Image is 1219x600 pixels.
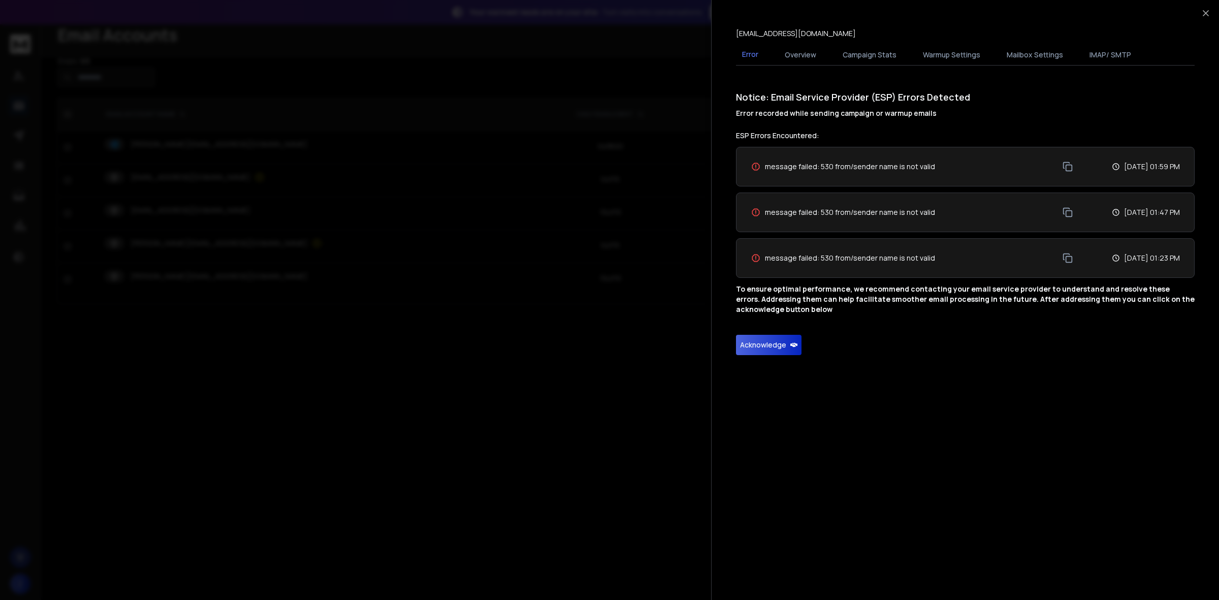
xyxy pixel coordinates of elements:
button: Overview [779,44,822,66]
button: Warmup Settings [917,44,986,66]
h4: Error recorded while sending campaign or warmup emails [736,108,1195,118]
p: [DATE] 01:23 PM [1124,253,1180,263]
button: Mailbox Settings [1001,44,1069,66]
button: Campaign Stats [837,44,903,66]
p: To ensure optimal performance, we recommend contacting your email service provider to understand ... [736,284,1195,314]
span: message failed: 530 from/sender name is not valid [765,207,935,217]
button: Error [736,43,764,67]
span: message failed: 530 from/sender name is not valid [765,162,935,172]
h3: ESP Errors Encountered: [736,131,1195,141]
span: message failed: 530 from/sender name is not valid [765,253,935,263]
p: [DATE] 01:47 PM [1124,207,1180,217]
p: [DATE] 01:59 PM [1124,162,1180,172]
h1: Notice: Email Service Provider (ESP) Errors Detected [736,90,1195,118]
p: [EMAIL_ADDRESS][DOMAIN_NAME] [736,28,856,39]
button: Acknowledge [736,335,801,355]
button: IMAP/ SMTP [1083,44,1137,66]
